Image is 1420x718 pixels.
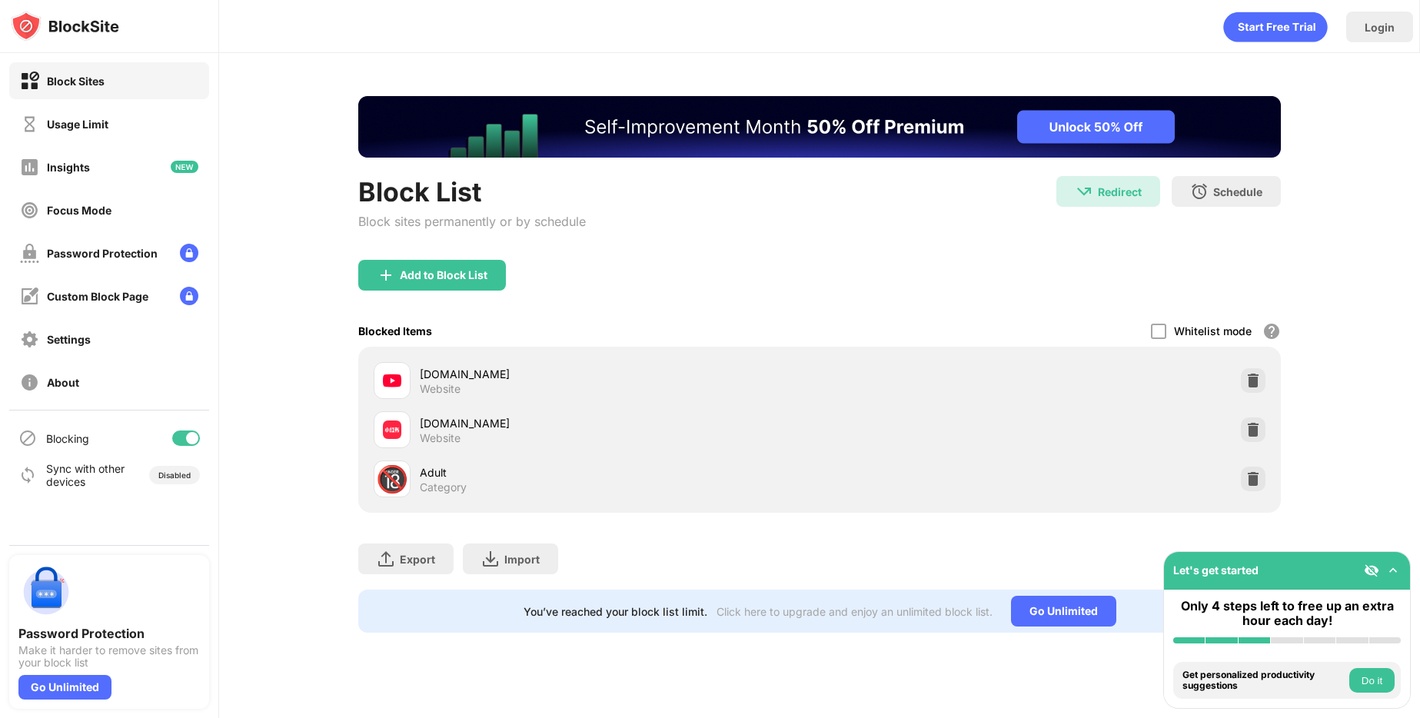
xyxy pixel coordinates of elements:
div: Settings [47,333,91,346]
div: Website [420,382,461,396]
img: lock-menu.svg [180,244,198,262]
div: Blocked Items [358,324,432,337]
img: sync-icon.svg [18,466,37,484]
img: favicons [383,371,401,390]
div: Password Protection [18,626,200,641]
img: omni-setup-toggle.svg [1385,563,1401,578]
div: Blocking [46,432,89,445]
div: Custom Block Page [47,290,148,303]
img: favicons [383,420,401,439]
iframe: Banner [358,96,1281,158]
img: about-off.svg [20,373,39,392]
div: Focus Mode [47,204,111,217]
div: 🔞 [376,464,408,495]
div: Get personalized productivity suggestions [1182,670,1345,692]
div: Import [504,553,540,566]
div: Go Unlimited [18,675,111,700]
div: Export [400,553,435,566]
div: [DOMAIN_NAME] [420,415,820,431]
div: Category [420,480,467,494]
div: Only 4 steps left to free up an extra hour each day! [1173,599,1401,628]
div: Redirect [1098,185,1142,198]
img: time-usage-off.svg [20,115,39,134]
div: Website [420,431,461,445]
div: Adult [420,464,820,480]
img: blocking-icon.svg [18,429,37,447]
div: Insights [47,161,90,174]
img: customize-block-page-off.svg [20,287,39,306]
img: logo-blocksite.svg [11,11,119,42]
div: Click here to upgrade and enjoy an unlimited block list. [717,605,993,618]
img: new-icon.svg [171,161,198,173]
img: focus-off.svg [20,201,39,220]
div: Disabled [158,470,191,480]
div: About [47,376,79,389]
div: [DOMAIN_NAME] [420,366,820,382]
div: Whitelist mode [1174,324,1252,337]
img: push-password-protection.svg [18,564,74,620]
img: eye-not-visible.svg [1364,563,1379,578]
div: animation [1223,12,1328,42]
div: Add to Block List [400,269,487,281]
div: Make it harder to remove sites from your block list [18,644,200,669]
div: Login [1365,21,1395,34]
div: Go Unlimited [1011,596,1116,627]
div: You’ve reached your block list limit. [524,605,707,618]
div: Password Protection [47,247,158,260]
img: lock-menu.svg [180,287,198,305]
div: Block List [358,176,586,208]
div: Block Sites [47,75,105,88]
div: Sync with other devices [46,462,125,488]
div: Schedule [1213,185,1262,198]
img: password-protection-off.svg [20,244,39,263]
button: Do it [1349,668,1395,693]
div: Let's get started [1173,563,1259,577]
img: settings-off.svg [20,330,39,349]
div: Usage Limit [47,118,108,131]
div: Block sites permanently or by schedule [358,214,586,229]
img: insights-off.svg [20,158,39,177]
img: block-on.svg [20,71,39,91]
